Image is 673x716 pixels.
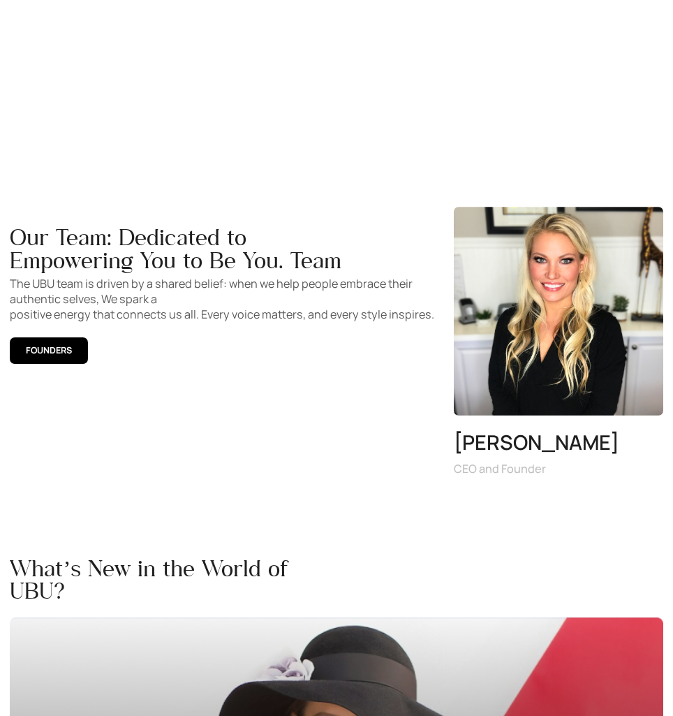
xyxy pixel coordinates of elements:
[10,337,87,364] button: FOUNDERS
[10,555,290,604] span: What’s New in the World of UBU?
[454,207,663,416] img: Kari
[454,428,619,456] h1: [PERSON_NAME]
[10,224,341,272] span: Our Team: Dedicated to Empowering You to Be You. Team
[26,344,72,358] span: FOUNDERS
[454,461,663,476] h1: CEO and Founder
[10,277,441,322] p: The UBU team is driven by a shared belief: when we help people embrace their authentic selves, We...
